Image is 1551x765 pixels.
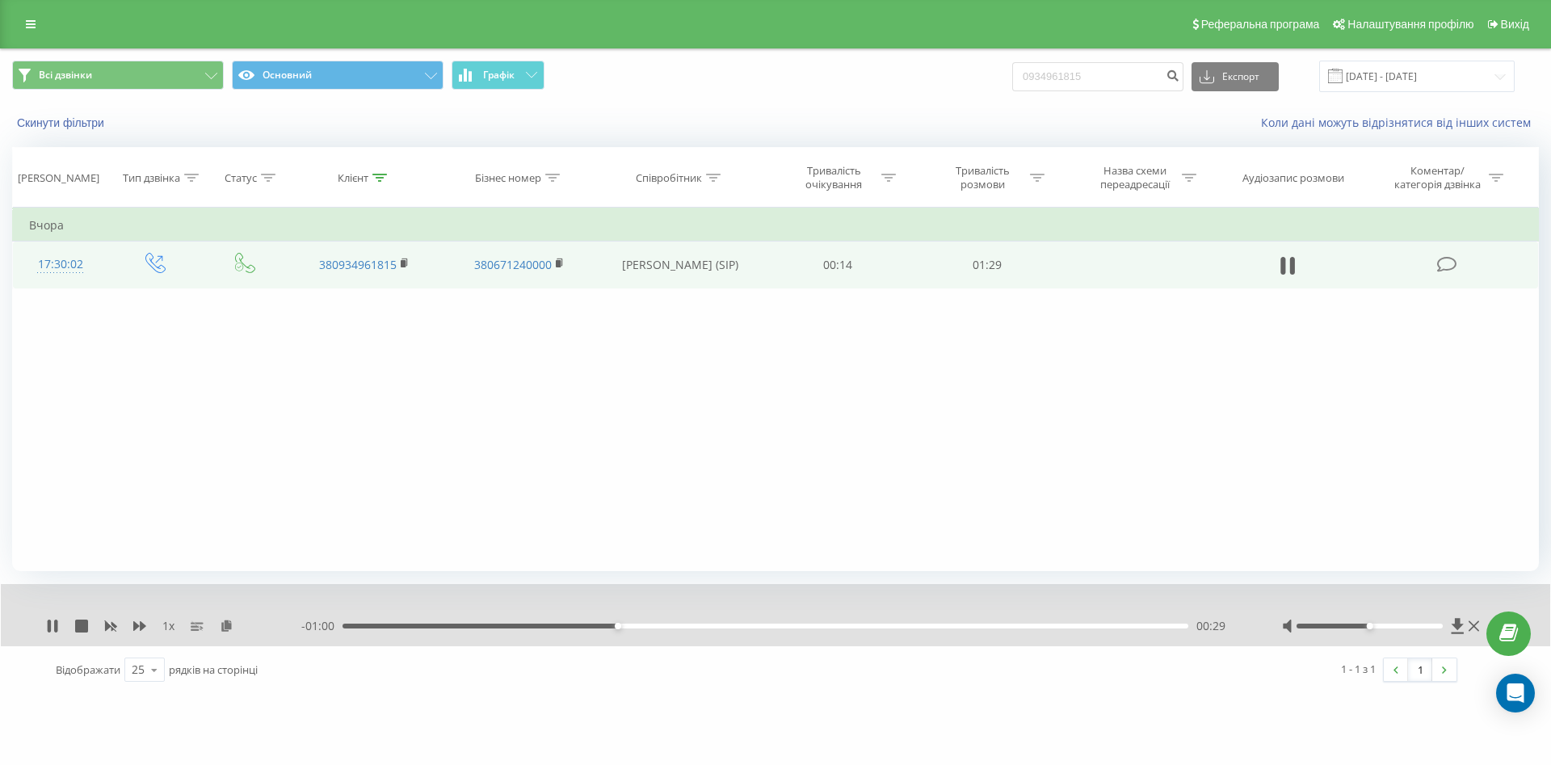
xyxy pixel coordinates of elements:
div: 17:30:02 [29,249,92,280]
div: Співробітник [636,171,702,185]
span: Графік [483,69,515,81]
input: Пошук за номером [1012,62,1183,91]
div: Тривалість розмови [939,164,1026,191]
a: 1 [1408,658,1432,681]
button: Основний [232,61,443,90]
td: [PERSON_NAME] (SIP) [596,242,763,288]
div: 1 - 1 з 1 [1341,661,1376,677]
span: Відображати [56,662,120,677]
span: Всі дзвінки [39,69,92,82]
td: 00:14 [763,242,912,288]
div: Клієнт [338,171,368,185]
div: Accessibility label [615,623,621,629]
div: Тип дзвінка [123,171,180,185]
a: 380671240000 [474,257,552,272]
button: Скинути фільтри [12,116,112,130]
span: рядків на сторінці [169,662,258,677]
div: Accessibility label [1366,623,1372,629]
a: Коли дані можуть відрізнятися вiд інших систем [1261,115,1539,130]
button: Експорт [1192,62,1279,91]
div: [PERSON_NAME] [18,171,99,185]
span: Налаштування профілю [1347,18,1473,31]
a: 380934961815 [319,257,397,272]
button: Всі дзвінки [12,61,224,90]
div: Аудіозапис розмови [1242,171,1344,185]
span: - 01:00 [301,618,343,634]
div: Тривалість очікування [791,164,877,191]
td: 01:29 [912,242,1061,288]
div: Коментар/категорія дзвінка [1390,164,1485,191]
div: Open Intercom Messenger [1496,674,1535,712]
span: 1 x [162,618,174,634]
div: Назва схеми переадресації [1091,164,1178,191]
span: Вихід [1501,18,1529,31]
span: Реферальна програма [1201,18,1320,31]
div: Бізнес номер [475,171,541,185]
div: Статус [225,171,257,185]
button: Графік [452,61,544,90]
td: Вчора [13,209,1539,242]
span: 00:29 [1196,618,1225,634]
div: 25 [132,662,145,678]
